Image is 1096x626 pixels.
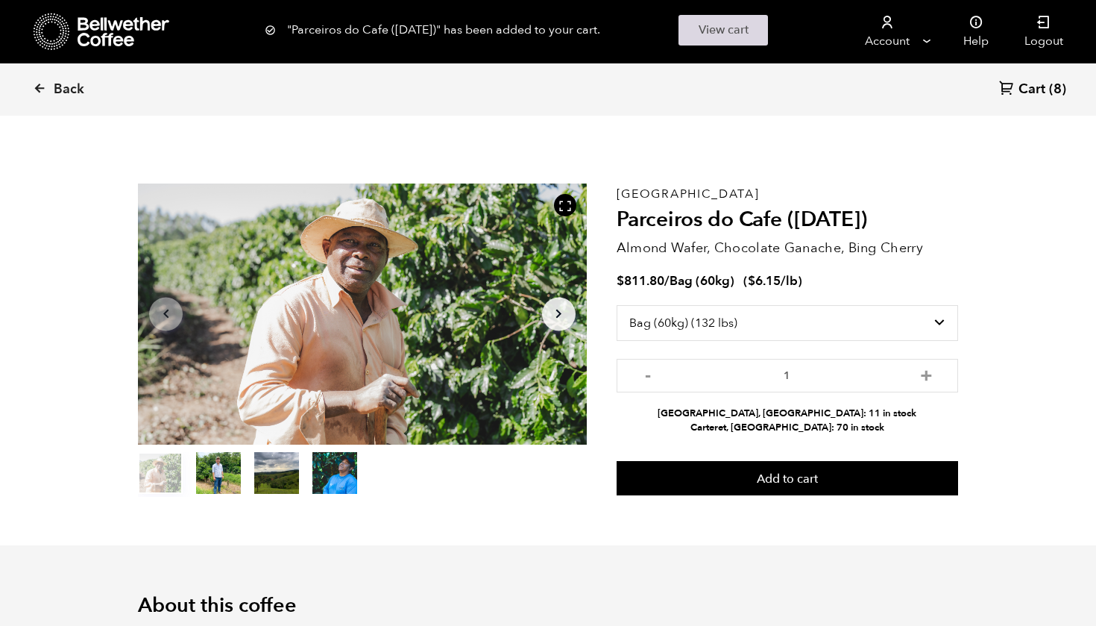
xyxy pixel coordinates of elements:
bdi: 6.15 [748,272,781,289]
button: + [917,366,936,381]
span: $ [748,272,755,289]
span: Bag (60kg) [670,272,734,289]
span: ( ) [743,272,802,289]
a: Cart (8) [999,80,1066,100]
li: Carteret, [GEOGRAPHIC_DATA]: 70 in stock [617,421,958,435]
h2: About this coffee [138,594,958,618]
a: View cart [678,15,768,46]
div: "Parceiros do Cafe ([DATE])" has been added to your cart. [265,15,831,46]
button: - [639,366,658,381]
bdi: 811.80 [617,272,664,289]
span: (8) [1049,81,1066,98]
span: Back [54,81,84,98]
span: /lb [781,272,798,289]
h2: Parceiros do Cafe ([DATE]) [617,207,958,233]
span: / [664,272,670,289]
span: $ [617,272,624,289]
p: Almond Wafer, Chocolate Ganache, Bing Cherry [617,238,958,258]
span: Cart [1018,81,1045,98]
li: [GEOGRAPHIC_DATA], [GEOGRAPHIC_DATA]: 11 in stock [617,407,958,421]
button: Add to cart [617,461,958,495]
